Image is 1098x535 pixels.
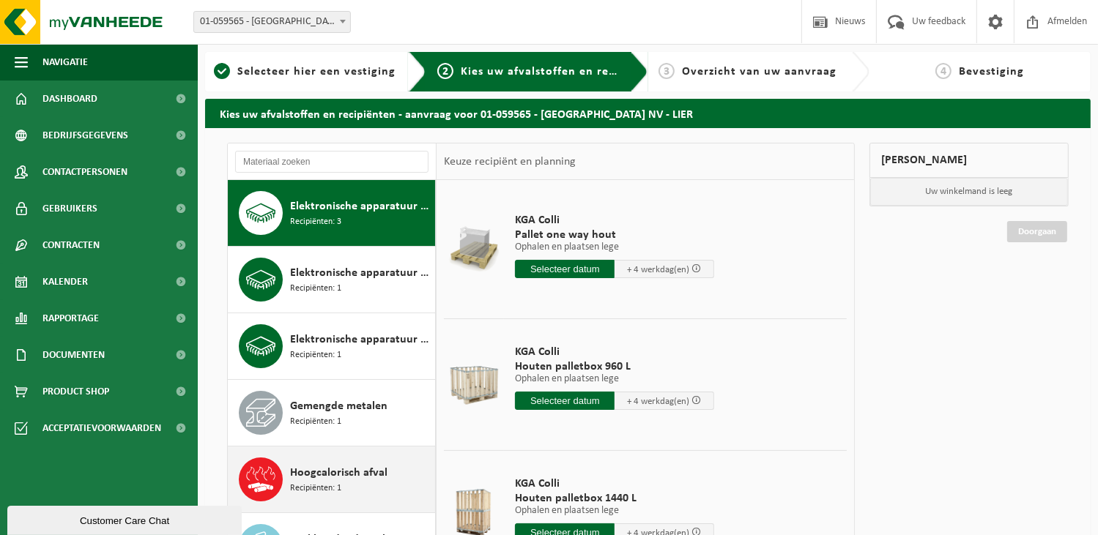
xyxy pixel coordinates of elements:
[235,151,429,173] input: Materiaal zoeken
[437,143,583,180] div: Keuze recipiënt en planning
[228,380,436,446] button: Gemengde metalen Recipiënten: 1
[205,99,1091,127] h2: Kies uw afvalstoffen en recipiënten - aanvraag voor 01-059565 - [GEOGRAPHIC_DATA] NV - LIER
[1007,221,1067,242] a: Doorgaan
[515,228,714,242] span: Pallet one way hout
[194,12,350,32] span: 01-059565 - JERMAYO NV - LIER
[42,81,97,117] span: Dashboard
[228,180,436,247] button: Elektronische apparatuur - overige (OVE) Recipiënten: 3
[212,63,397,81] a: 1Selecteer hier een vestiging
[290,215,341,229] span: Recipiënten: 3
[42,337,105,373] span: Documenten
[214,63,230,79] span: 1
[237,66,396,78] span: Selecteer hier een vestiging
[42,373,109,410] span: Product Shop
[290,482,341,495] span: Recipiënten: 1
[290,198,431,215] span: Elektronische apparatuur - overige (OVE)
[515,359,714,374] span: Houten palletbox 960 L
[290,464,387,482] span: Hoogcalorisch afval
[193,11,351,33] span: 01-059565 - JERMAYO NV - LIER
[290,397,387,415] span: Gemengde metalen
[869,143,1069,178] div: [PERSON_NAME]
[228,446,436,513] button: Hoogcalorisch afval Recipiënten: 1
[461,66,662,78] span: Kies uw afvalstoffen en recipiënten
[437,63,453,79] span: 2
[228,247,436,313] button: Elektronische apparatuur - TV-monitoren (TVM) Recipiënten: 1
[627,265,689,274] span: + 4 werkdag(en)
[515,491,714,506] span: Houten palletbox 1440 L
[682,66,837,78] span: Overzicht van uw aanvraag
[515,506,714,516] p: Ophalen en plaatsen lege
[515,260,615,278] input: Selecteer datum
[42,300,99,337] span: Rapportage
[290,348,341,362] span: Recipiënten: 1
[42,263,88,300] span: Kalender
[42,117,128,154] span: Bedrijfsgegevens
[42,190,97,227] span: Gebruikers
[870,178,1068,206] p: Uw winkelmand is leeg
[659,63,675,79] span: 3
[515,392,615,410] input: Selecteer datum
[42,410,161,446] span: Acceptatievoorwaarden
[627,397,689,406] span: + 4 werkdag(en)
[959,66,1024,78] span: Bevestiging
[515,242,714,252] p: Ophalen en plaatsen lege
[290,282,341,296] span: Recipiënten: 1
[290,331,431,348] span: Elektronische apparatuur (KV) koelvries (huishoudelijk)
[290,415,341,429] span: Recipiënten: 1
[42,227,100,263] span: Contracten
[7,503,245,535] iframe: chat widget
[515,374,714,384] p: Ophalen en plaatsen lege
[228,313,436,380] button: Elektronische apparatuur (KV) koelvries (huishoudelijk) Recipiënten: 1
[42,154,127,190] span: Contactpersonen
[515,213,714,228] span: KGA Colli
[935,63,952,79] span: 4
[515,476,714,491] span: KGA Colli
[290,264,431,282] span: Elektronische apparatuur - TV-monitoren (TVM)
[42,44,88,81] span: Navigatie
[515,345,714,359] span: KGA Colli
